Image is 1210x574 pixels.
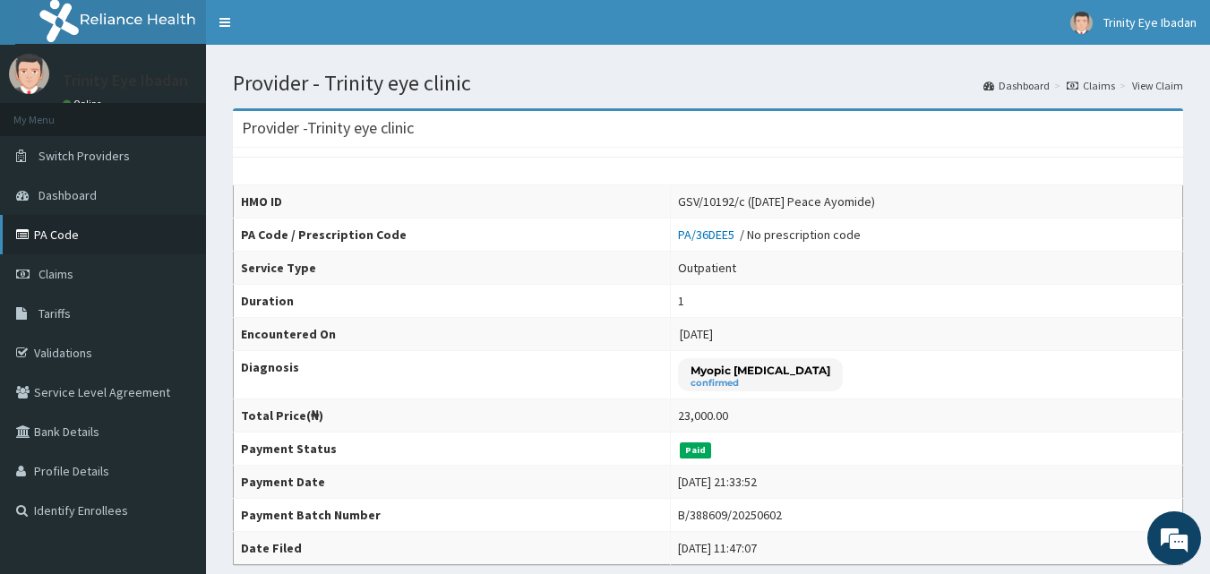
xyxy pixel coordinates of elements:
div: Chat with us now [93,100,301,124]
span: Trinity Eye Ibadan [1103,14,1197,30]
div: [DATE] 21:33:52 [678,473,757,491]
div: / No prescription code [678,226,861,244]
textarea: Type your message and hit 'Enter' [9,383,341,446]
th: Date Filed [234,532,671,565]
div: GSV/10192/c ([DATE] Peace Ayomide) [678,193,875,210]
th: Diagnosis [234,351,671,399]
th: PA Code / Prescription Code [234,218,671,252]
a: Online [63,98,106,110]
th: HMO ID [234,185,671,218]
a: View Claim [1132,78,1183,93]
a: Claims [1067,78,1115,93]
div: Minimize live chat window [294,9,337,52]
div: B/388609/20250602 [678,506,782,524]
th: Payment Date [234,466,671,499]
h3: Provider - Trinity eye clinic [242,120,414,136]
th: Total Price(₦) [234,399,671,433]
div: Outpatient [678,259,736,277]
div: 1 [678,292,684,310]
a: PA/36DEE5 [678,227,740,243]
span: Switch Providers [39,148,130,164]
div: [DATE] 11:47:07 [678,539,757,557]
h1: Provider - Trinity eye clinic [233,72,1183,95]
span: [DATE] [680,326,713,342]
th: Encountered On [234,318,671,351]
span: We're online! [104,173,247,354]
th: Payment Batch Number [234,499,671,532]
th: Duration [234,285,671,318]
span: Tariffs [39,305,71,321]
span: Dashboard [39,187,97,203]
small: confirmed [691,379,830,388]
img: User Image [9,54,49,94]
span: Claims [39,266,73,282]
img: User Image [1070,12,1093,34]
img: d_794563401_company_1708531726252_794563401 [33,90,73,134]
div: 23,000.00 [678,407,728,424]
th: Service Type [234,252,671,285]
p: Myopic [MEDICAL_DATA] [691,363,830,378]
p: Trinity Eye Ibadan [63,73,188,89]
th: Payment Status [234,433,671,466]
a: Dashboard [983,78,1050,93]
span: Paid [680,442,712,458]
